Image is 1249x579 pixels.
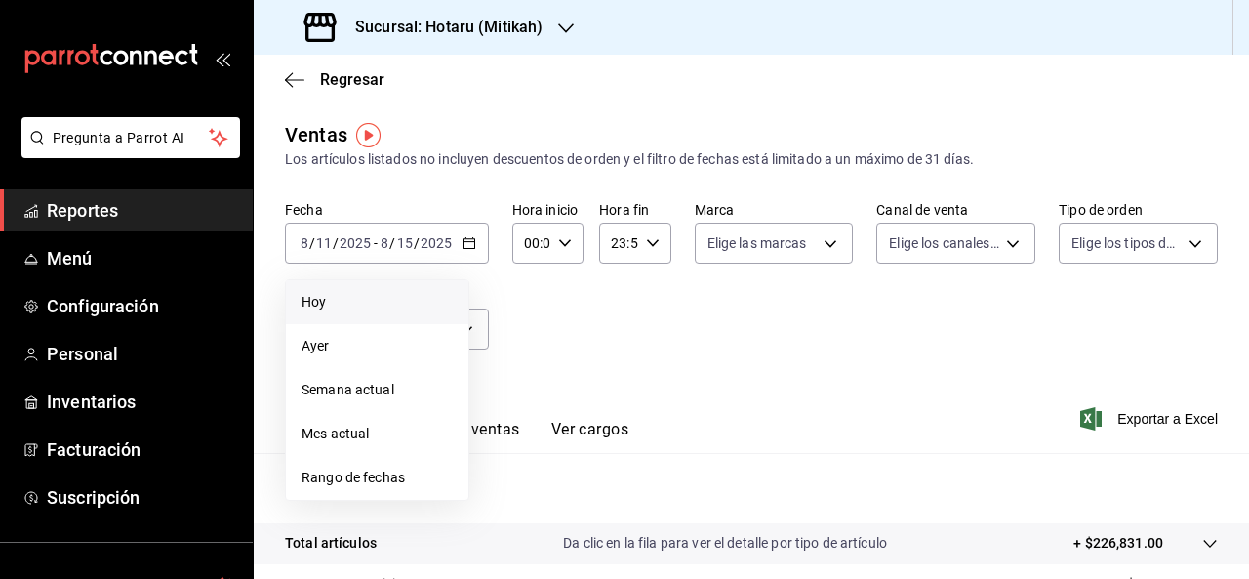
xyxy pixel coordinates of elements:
div: Ventas [285,120,347,149]
button: Regresar [285,70,384,89]
span: Rango de fechas [302,468,453,488]
button: Ver cargos [551,420,629,453]
label: Fecha [285,203,489,217]
img: Tooltip marker [356,123,381,147]
label: Tipo de orden [1059,203,1218,217]
span: Personal [47,341,237,367]
p: Resumen [285,476,1218,500]
span: Regresar [320,70,384,89]
label: Hora inicio [512,203,584,217]
label: Hora fin [599,203,670,217]
span: Mes actual [302,424,453,444]
span: / [389,235,395,251]
label: Canal de venta [876,203,1035,217]
a: Pregunta a Parrot AI [14,142,240,162]
span: Semana actual [302,380,453,400]
p: Total artículos [285,533,377,554]
span: Facturación [47,436,237,463]
span: Ayer [302,336,453,356]
span: Reportes [47,197,237,224]
span: Suscripción [47,484,237,511]
span: / [414,235,420,251]
span: Elige los canales de venta [889,233,999,253]
span: Pregunta a Parrot AI [53,128,210,148]
p: + $226,831.00 [1073,533,1163,554]
h3: Sucursal: Hotaru (Mitikah) [340,16,543,39]
span: Elige los tipos de orden [1071,233,1182,253]
span: - [374,235,378,251]
div: navigation tabs [316,420,628,453]
input: -- [300,235,309,251]
p: Da clic en la fila para ver el detalle por tipo de artículo [563,533,887,554]
span: Elige las marcas [707,233,807,253]
span: / [309,235,315,251]
span: / [333,235,339,251]
input: -- [380,235,389,251]
span: Menú [47,245,237,271]
input: -- [315,235,333,251]
button: open_drawer_menu [215,51,230,66]
span: Hoy [302,292,453,312]
input: -- [396,235,414,251]
span: Inventarios [47,389,237,415]
button: Exportar a Excel [1084,407,1218,431]
label: Marca [695,203,854,217]
button: Pregunta a Parrot AI [21,117,240,158]
input: ---- [339,235,372,251]
button: Ver ventas [443,420,520,453]
span: Configuración [47,293,237,319]
div: Los artículos listados no incluyen descuentos de orden y el filtro de fechas está limitado a un m... [285,149,1218,170]
input: ---- [420,235,453,251]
